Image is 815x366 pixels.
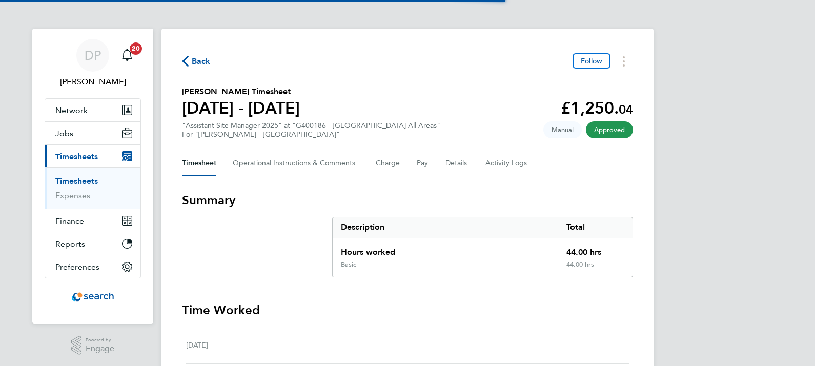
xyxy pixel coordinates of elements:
[182,302,633,318] h3: Time Worked
[445,151,469,176] button: Details
[32,29,153,324] nav: Main navigation
[85,49,101,62] span: DP
[332,217,633,277] div: Summary
[615,53,633,69] button: Timesheets Menu
[55,239,85,249] span: Reports
[182,55,211,68] button: Back
[71,336,115,355] a: Powered byEngage
[573,53,610,69] button: Follow
[417,151,429,176] button: Pay
[86,345,114,353] span: Engage
[341,261,356,269] div: Basic
[72,289,114,305] img: searchconsultancy-logo-retina.png
[55,216,84,226] span: Finance
[182,98,300,118] h1: [DATE] - [DATE]
[45,255,140,278] button: Preferences
[376,151,400,176] button: Charge
[55,128,73,138] span: Jobs
[558,238,633,261] div: 44.00 hrs
[45,209,140,232] button: Finance
[45,289,141,305] a: Go to home page
[45,145,140,167] button: Timesheets
[543,121,582,138] span: This timesheet was manually created.
[45,39,141,88] a: DP[PERSON_NAME]
[182,130,440,139] div: For "[PERSON_NAME] - [GEOGRAPHIC_DATA]"
[55,262,99,272] span: Preferences
[561,98,633,118] app-decimal: £1,250.
[558,217,633,238] div: Total
[45,76,141,88] span: Dan Proudfoot
[182,85,300,98] h2: [PERSON_NAME] Timesheet
[333,238,558,261] div: Hours worked
[558,261,633,277] div: 44.00 hrs
[45,122,140,144] button: Jobs
[55,190,90,200] a: Expenses
[485,151,528,176] button: Activity Logs
[581,56,602,66] span: Follow
[619,102,633,117] span: 04
[182,192,633,208] h3: Summary
[333,217,558,238] div: Description
[233,151,359,176] button: Operational Instructions & Comments
[45,232,140,255] button: Reports
[586,121,633,138] span: This timesheet has been approved.
[334,340,338,350] span: –
[192,55,211,68] span: Back
[182,121,440,139] div: "Assistant Site Manager 2025" at "G400186 - [GEOGRAPHIC_DATA] All Areas"
[55,105,88,115] span: Network
[182,151,216,176] button: Timesheet
[45,167,140,209] div: Timesheets
[117,39,137,72] a: 20
[130,42,142,55] span: 20
[86,336,114,345] span: Powered by
[45,99,140,121] button: Network
[55,152,98,161] span: Timesheets
[55,176,98,186] a: Timesheets
[186,339,334,351] div: [DATE]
